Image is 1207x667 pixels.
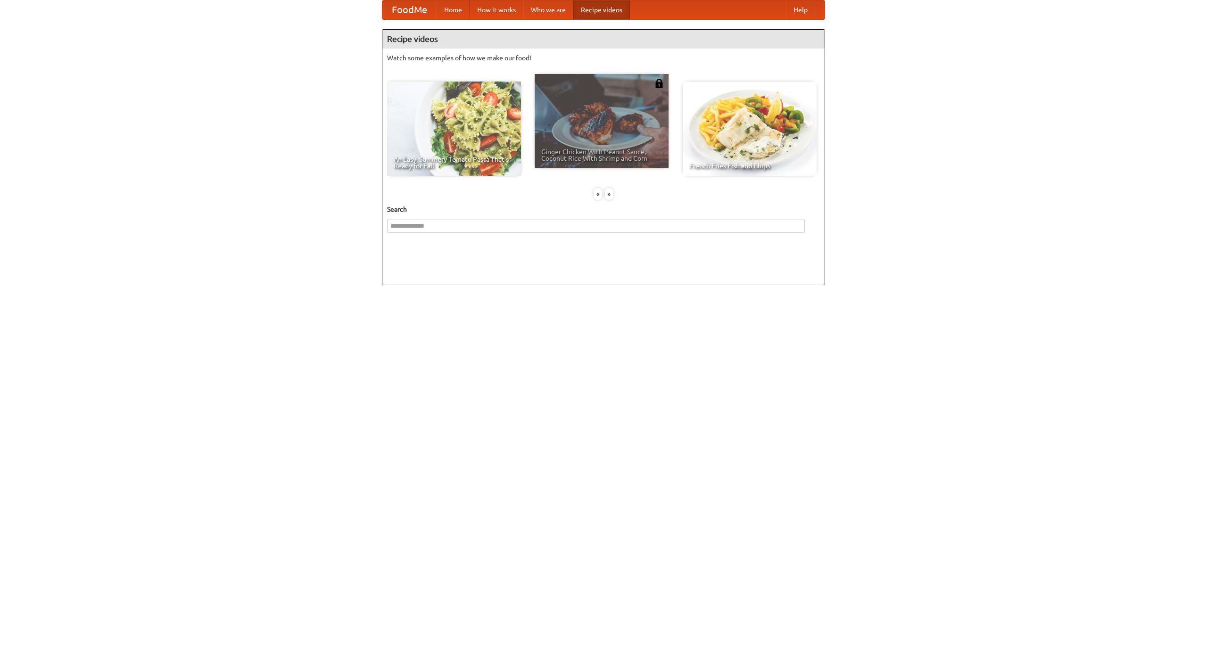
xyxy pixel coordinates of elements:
[594,188,602,200] div: «
[394,156,514,169] span: An Easy, Summery Tomato Pasta That's Ready for Fall
[654,79,664,88] img: 483408.png
[437,0,470,19] a: Home
[573,0,630,19] a: Recipe videos
[382,30,825,49] h4: Recipe videos
[605,188,613,200] div: »
[387,53,820,63] p: Watch some examples of how we make our food!
[387,82,521,176] a: An Easy, Summery Tomato Pasta That's Ready for Fall
[786,0,815,19] a: Help
[689,163,810,169] span: French Fries Fish and Chips
[382,0,437,19] a: FoodMe
[683,82,817,176] a: French Fries Fish and Chips
[523,0,573,19] a: Who we are
[387,205,820,214] h5: Search
[470,0,523,19] a: How it works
